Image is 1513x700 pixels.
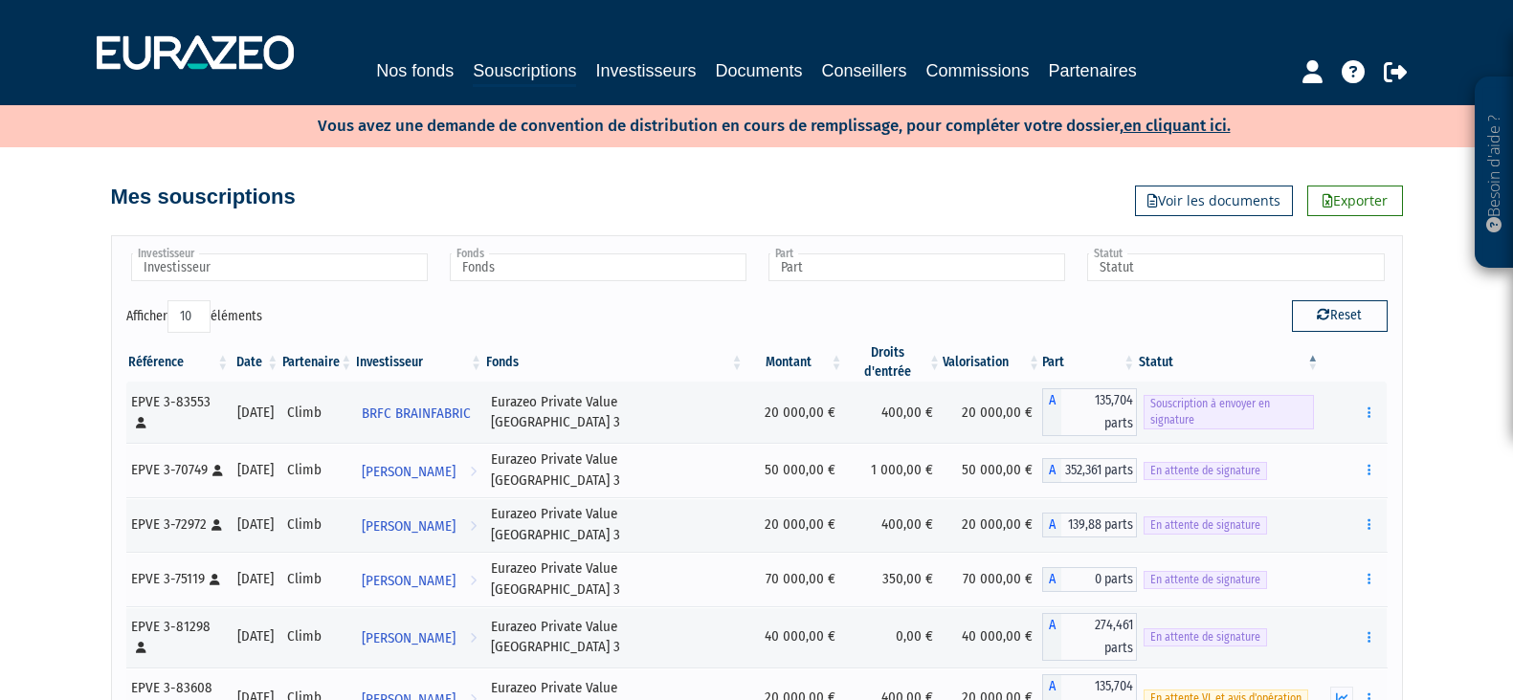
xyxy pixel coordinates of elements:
span: 0 parts [1061,567,1137,592]
span: A [1042,458,1061,483]
span: 274,461 parts [1061,613,1137,661]
td: 40 000,00 € [745,606,845,667]
span: En attente de signature [1144,462,1267,480]
span: En attente de signature [1144,516,1267,535]
th: Date: activer pour trier la colonne par ordre croissant [231,343,280,382]
span: A [1042,567,1061,592]
td: Climb [280,443,354,497]
i: Voir l'investisseur [470,563,477,599]
span: A [1042,388,1061,436]
div: A - Eurazeo Private Value Europe 3 [1042,567,1137,592]
a: [PERSON_NAME] [354,506,484,544]
i: [Français] Personne physique [136,642,146,653]
td: 350,00 € [845,552,944,606]
td: 20 000,00 € [943,497,1042,552]
td: 50 000,00 € [745,443,845,497]
td: Climb [280,497,354,552]
i: Voir l'investisseur [470,454,477,490]
th: Partenaire: activer pour trier la colonne par ordre croissant [280,343,354,382]
a: Partenaires [1049,57,1137,84]
td: 70 000,00 € [745,552,845,606]
p: Vous avez une demande de convention de distribution en cours de remplissage, pour compléter votre... [262,110,1231,138]
label: Afficher éléments [126,300,262,333]
td: 400,00 € [845,382,944,443]
span: [PERSON_NAME] [362,563,456,599]
i: [Français] Personne physique [212,465,223,476]
i: Voir l'investisseur [470,621,477,656]
div: EPVE 3-72972 [131,514,225,535]
i: [Français] Personne physique [136,417,146,428]
span: BRFC BRAINFABRIC [362,396,471,431]
a: en cliquant ici. [1124,116,1231,136]
div: EPVE 3-70749 [131,460,225,480]
td: Climb [280,606,354,667]
a: [PERSON_NAME] [354,560,484,599]
td: 1 000,00 € [845,443,944,497]
a: Nos fonds [376,57,454,84]
div: [DATE] [237,626,274,646]
div: A - Eurazeo Private Value Europe 3 [1042,458,1137,483]
div: Eurazeo Private Value [GEOGRAPHIC_DATA] 3 [491,504,738,545]
span: 139,88 parts [1061,513,1137,537]
td: 40 000,00 € [943,606,1042,667]
div: Eurazeo Private Value [GEOGRAPHIC_DATA] 3 [491,392,738,433]
div: Eurazeo Private Value [GEOGRAPHIC_DATA] 3 [491,449,738,491]
th: Part: activer pour trier la colonne par ordre croissant [1042,343,1137,382]
div: [DATE] [237,514,274,535]
div: [DATE] [237,403,274,423]
button: Reset [1292,300,1388,331]
span: En attente de signature [1144,571,1267,589]
select: Afficheréléments [167,300,211,333]
span: Souscription à envoyer en signature [1144,395,1314,429]
td: 400,00 € [845,497,944,552]
th: Fonds: activer pour trier la colonne par ordre croissant [484,343,745,382]
td: 70 000,00 € [943,552,1042,606]
td: Climb [280,382,354,443]
i: [Français] Personne physique [211,519,222,531]
span: [PERSON_NAME] [362,509,456,544]
a: Exporter [1307,186,1403,216]
a: Commissions [926,57,1030,84]
a: [PERSON_NAME] [354,451,484,490]
img: 1732889491-logotype_eurazeo_blanc_rvb.png [97,35,294,70]
i: Voir l'investisseur [470,431,477,467]
th: Montant: activer pour trier la colonne par ordre croissant [745,343,845,382]
td: 50 000,00 € [943,443,1042,497]
div: Eurazeo Private Value [GEOGRAPHIC_DATA] 3 [491,617,738,658]
td: 20 000,00 € [943,382,1042,443]
span: En attente de signature [1144,628,1267,646]
th: Statut : activer pour trier la colonne par ordre d&eacute;croissant [1137,343,1321,382]
p: Besoin d'aide ? [1483,87,1505,259]
td: Climb [280,552,354,606]
div: EPVE 3-83553 [131,392,225,433]
div: Eurazeo Private Value [GEOGRAPHIC_DATA] 3 [491,558,738,600]
div: A - Eurazeo Private Value Europe 3 [1042,388,1137,436]
th: Droits d'entrée: activer pour trier la colonne par ordre croissant [845,343,944,382]
a: Voir les documents [1135,186,1293,216]
div: [DATE] [237,460,274,480]
td: 20 000,00 € [745,497,845,552]
a: BRFC BRAINFABRIC [354,393,484,431]
th: Référence : activer pour trier la colonne par ordre croissant [126,343,232,382]
td: 20 000,00 € [745,382,845,443]
span: [PERSON_NAME] [362,621,456,656]
h4: Mes souscriptions [111,186,296,208]
span: [PERSON_NAME] [362,454,456,490]
th: Investisseur: activer pour trier la colonne par ordre croissant [354,343,484,382]
a: Souscriptions [473,57,576,87]
a: Investisseurs [595,57,696,84]
span: 352,361 parts [1061,458,1137,483]
a: Documents [715,57,802,84]
span: 135,704 parts [1061,388,1137,436]
i: [Français] Personne physique [210,574,220,585]
div: A - Eurazeo Private Value Europe 3 [1042,513,1137,537]
span: A [1042,513,1061,537]
div: A - Eurazeo Private Value Europe 3 [1042,613,1137,661]
th: Valorisation: activer pour trier la colonne par ordre croissant [943,343,1042,382]
div: EPVE 3-81298 [131,617,225,658]
td: 0,00 € [845,606,944,667]
i: Voir l'investisseur [470,509,477,544]
span: A [1042,613,1061,661]
a: [PERSON_NAME] [354,618,484,656]
div: EPVE 3-75119 [131,569,225,589]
